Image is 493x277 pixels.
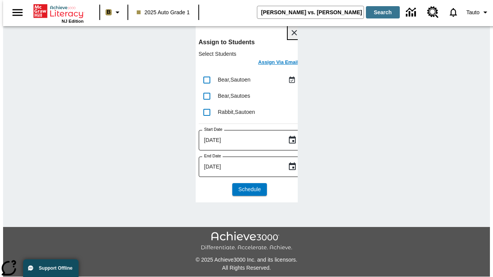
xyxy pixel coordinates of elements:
[218,93,250,99] span: Bear , Sautoes
[285,132,300,148] button: Choose date, selected date is Sep 23, 2025
[199,37,301,48] h6: Assign to Students
[6,1,29,24] button: Open side menu
[199,157,282,177] input: MMMM-DD-YYYY
[107,7,111,17] span: B
[34,3,84,23] div: Home
[102,5,125,19] button: Boost Class color is light brown. Change class color
[285,159,300,174] button: Choose date, selected date is Sep 23, 2025
[204,153,221,159] label: End Date
[62,19,84,23] span: NJ Edition
[443,2,463,22] a: Notifications
[288,26,301,39] button: Close
[463,5,493,19] button: Profile/Settings
[401,2,423,23] a: Data Center
[257,6,364,18] input: search field
[238,185,261,194] span: Schedule
[286,74,298,86] button: Assigned Sep 19 to Sep 19
[218,92,298,100] div: Bear, Sautoes
[199,50,301,58] p: Select Students
[201,232,292,251] img: Achieve3000 Differentiate Accelerate Achieve
[232,183,267,196] button: Schedule
[256,58,300,69] button: Assign Via Email
[3,256,490,264] p: © 2025 Achieve3000 Inc. and its licensors.
[204,127,222,132] label: Start Date
[39,265,72,271] span: Support Offline
[466,8,480,17] span: Tauto
[23,259,79,277] button: Support Offline
[196,23,298,202] div: lesson details
[423,2,443,23] a: Resource Center, Will open in new tab
[218,77,251,83] span: Bear , Sautoen
[3,264,490,272] p: All Rights Reserved.
[199,130,282,150] input: MMMM-DD-YYYY
[137,8,190,17] span: 2025 Auto Grade 1
[218,108,298,116] div: Rabbit, Sautoen
[34,3,84,19] a: Home
[218,76,286,84] div: Bear, Sautoen
[366,6,400,18] button: Search
[258,58,298,67] h6: Assign Via Email
[218,109,255,115] span: Rabbit , Sautoen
